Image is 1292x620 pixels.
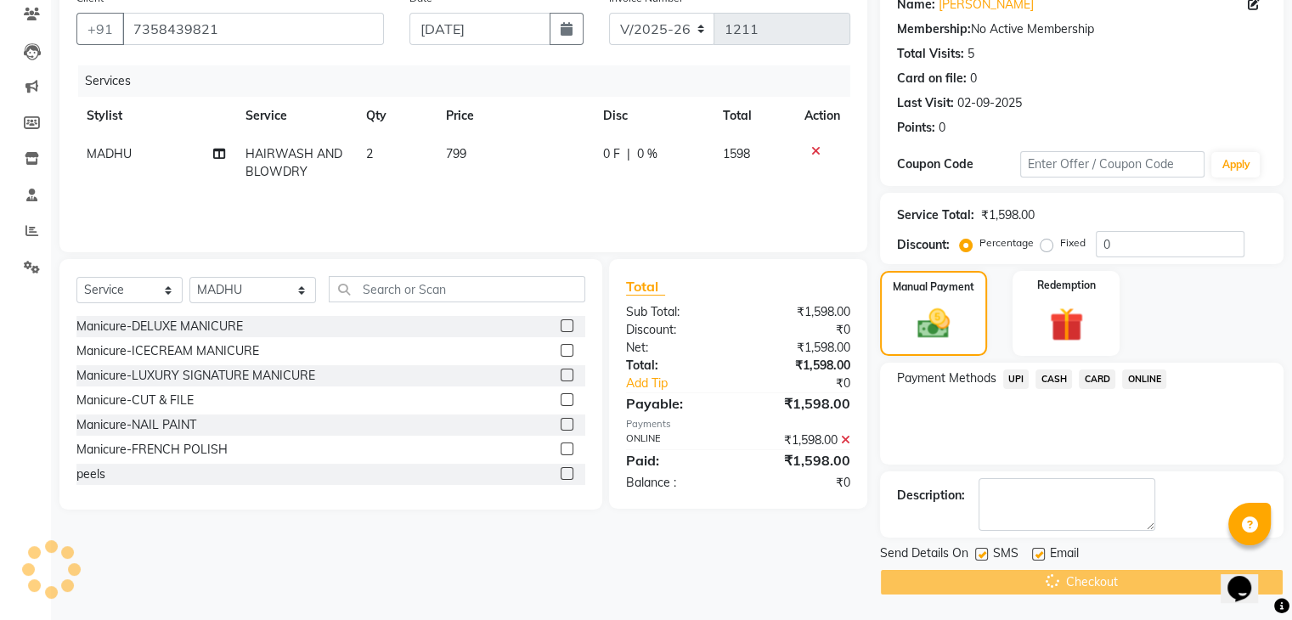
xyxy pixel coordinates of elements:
[637,145,657,163] span: 0 %
[1122,369,1166,389] span: ONLINE
[356,97,436,135] th: Qty
[897,45,964,63] div: Total Visits:
[738,303,863,321] div: ₹1,598.00
[897,487,965,504] div: Description:
[738,339,863,357] div: ₹1,598.00
[957,94,1022,112] div: 02-09-2025
[76,318,243,335] div: Manicure-DELUXE MANICURE
[713,97,794,135] th: Total
[723,146,750,161] span: 1598
[76,367,315,385] div: Manicure-LUXURY SIGNATURE MANICURE
[593,97,713,135] th: Disc
[897,119,935,137] div: Points:
[1003,369,1030,389] span: UPI
[613,357,738,375] div: Total:
[329,276,584,302] input: Search or Scan
[366,146,373,161] span: 2
[1079,369,1115,389] span: CARD
[76,416,196,434] div: Manicure-NAIL PAINT
[76,13,124,45] button: +91
[603,145,620,163] span: 0 F
[738,431,863,449] div: ₹1,598.00
[613,339,738,357] div: Net:
[235,97,356,135] th: Service
[613,375,759,392] a: Add Tip
[78,65,863,97] div: Services
[897,70,967,87] div: Card on file:
[1037,278,1096,293] label: Redemption
[76,392,194,409] div: Manicure-CUT & FILE
[897,369,996,387] span: Payment Methods
[738,321,863,339] div: ₹0
[1039,303,1094,346] img: _gift.svg
[939,119,945,137] div: 0
[897,94,954,112] div: Last Visit:
[1050,544,1079,566] span: Email
[1020,151,1205,178] input: Enter Offer / Coupon Code
[245,146,342,179] span: HAIRWASH AND BLOWDRY
[1211,152,1260,178] button: Apply
[897,236,950,254] div: Discount:
[76,441,228,459] div: Manicure-FRENCH POLISH
[897,206,974,224] div: Service Total:
[907,305,960,342] img: _cash.svg
[613,450,738,471] div: Paid:
[970,70,977,87] div: 0
[1035,369,1072,389] span: CASH
[897,155,1020,173] div: Coupon Code
[613,431,738,449] div: ONLINE
[87,146,132,161] span: MADHU
[993,544,1018,566] span: SMS
[981,206,1035,224] div: ₹1,598.00
[613,474,738,492] div: Balance :
[897,20,1267,38] div: No Active Membership
[893,279,974,295] label: Manual Payment
[1060,235,1086,251] label: Fixed
[626,278,665,296] span: Total
[122,13,384,45] input: Search by Name/Mobile/Email/Code
[968,45,974,63] div: 5
[613,393,738,414] div: Payable:
[613,303,738,321] div: Sub Total:
[1221,552,1275,603] iframe: chat widget
[76,97,235,135] th: Stylist
[979,235,1034,251] label: Percentage
[613,321,738,339] div: Discount:
[759,375,862,392] div: ₹0
[880,544,968,566] span: Send Details On
[626,417,850,431] div: Payments
[897,20,971,38] div: Membership:
[738,450,863,471] div: ₹1,598.00
[446,146,466,161] span: 799
[436,97,593,135] th: Price
[738,474,863,492] div: ₹0
[738,357,863,375] div: ₹1,598.00
[627,145,630,163] span: |
[794,97,850,135] th: Action
[76,342,259,360] div: Manicure-ICECREAM MANICURE
[76,465,105,483] div: peels
[738,393,863,414] div: ₹1,598.00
